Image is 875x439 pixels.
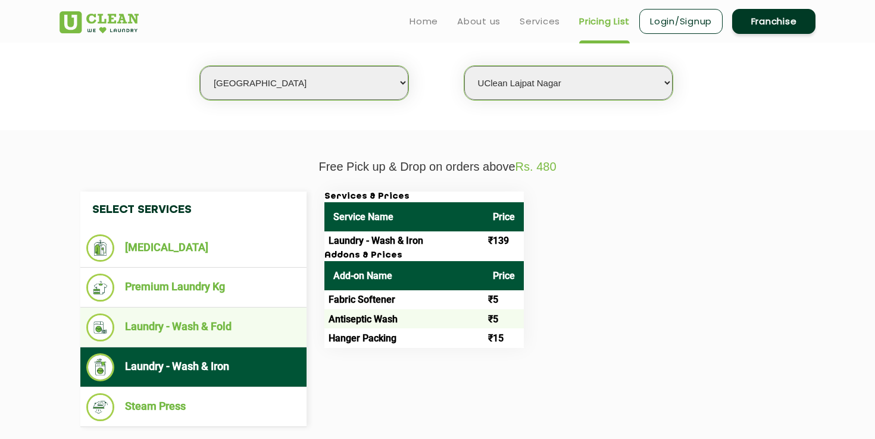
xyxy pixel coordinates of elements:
li: Premium Laundry Kg [86,274,301,302]
li: Laundry - Wash & Iron [86,353,301,381]
li: [MEDICAL_DATA] [86,234,301,262]
a: About us [457,14,501,29]
td: ₹5 [484,290,524,309]
span: Rs. 480 [515,160,557,173]
td: Hanger Packing [324,328,484,347]
h3: Services & Prices [324,192,524,202]
td: ₹5 [484,309,524,328]
th: Price [484,202,524,231]
td: Laundry - Wash & Iron [324,231,484,250]
h4: Select Services [80,192,307,228]
a: Home [410,14,438,29]
a: Franchise [732,9,815,34]
li: Steam Press [86,393,301,421]
th: Price [484,261,524,290]
td: ₹15 [484,328,524,347]
li: Laundry - Wash & Fold [86,313,301,341]
p: Free Pick up & Drop on orders above [60,160,815,174]
td: Antiseptic Wash [324,309,484,328]
td: Fabric Softener [324,290,484,309]
img: UClean Laundry and Dry Cleaning [60,11,139,33]
img: Laundry - Wash & Iron [86,353,114,381]
img: Steam Press [86,393,114,421]
h3: Addons & Prices [324,250,524,261]
a: Login/Signup [639,9,723,34]
th: Service Name [324,202,484,231]
a: Pricing List [579,14,630,29]
img: Laundry - Wash & Fold [86,313,114,341]
img: Premium Laundry Kg [86,274,114,302]
a: Services [520,14,560,29]
th: Add-on Name [324,261,484,290]
img: Dry Cleaning [86,234,114,262]
td: ₹139 [484,231,524,250]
